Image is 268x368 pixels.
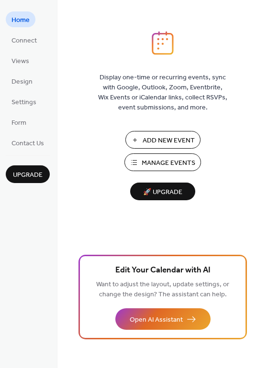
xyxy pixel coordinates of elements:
[11,36,37,46] span: Connect
[6,135,50,151] a: Contact Us
[11,118,26,128] span: Form
[6,11,35,27] a: Home
[11,56,29,66] span: Views
[11,15,30,25] span: Home
[136,186,190,199] span: 🚀 Upgrade
[124,153,201,171] button: Manage Events
[130,183,195,200] button: 🚀 Upgrade
[98,73,227,113] span: Display one-time or recurring events, sync with Google, Outlook, Zoom, Eventbrite, Wix Events or ...
[6,94,42,109] a: Settings
[6,53,35,68] a: Views
[152,31,174,55] img: logo_icon.svg
[96,278,229,301] span: Want to adjust the layout, update settings, or change the design? The assistant can help.
[125,131,201,149] button: Add New Event
[115,308,211,330] button: Open AI Assistant
[130,315,183,325] span: Open AI Assistant
[6,73,38,89] a: Design
[11,139,44,149] span: Contact Us
[142,158,195,168] span: Manage Events
[6,32,43,48] a: Connect
[13,170,43,180] span: Upgrade
[11,77,33,87] span: Design
[115,264,211,277] span: Edit Your Calendar with AI
[6,165,50,183] button: Upgrade
[143,136,195,146] span: Add New Event
[6,114,32,130] a: Form
[11,97,36,108] span: Settings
